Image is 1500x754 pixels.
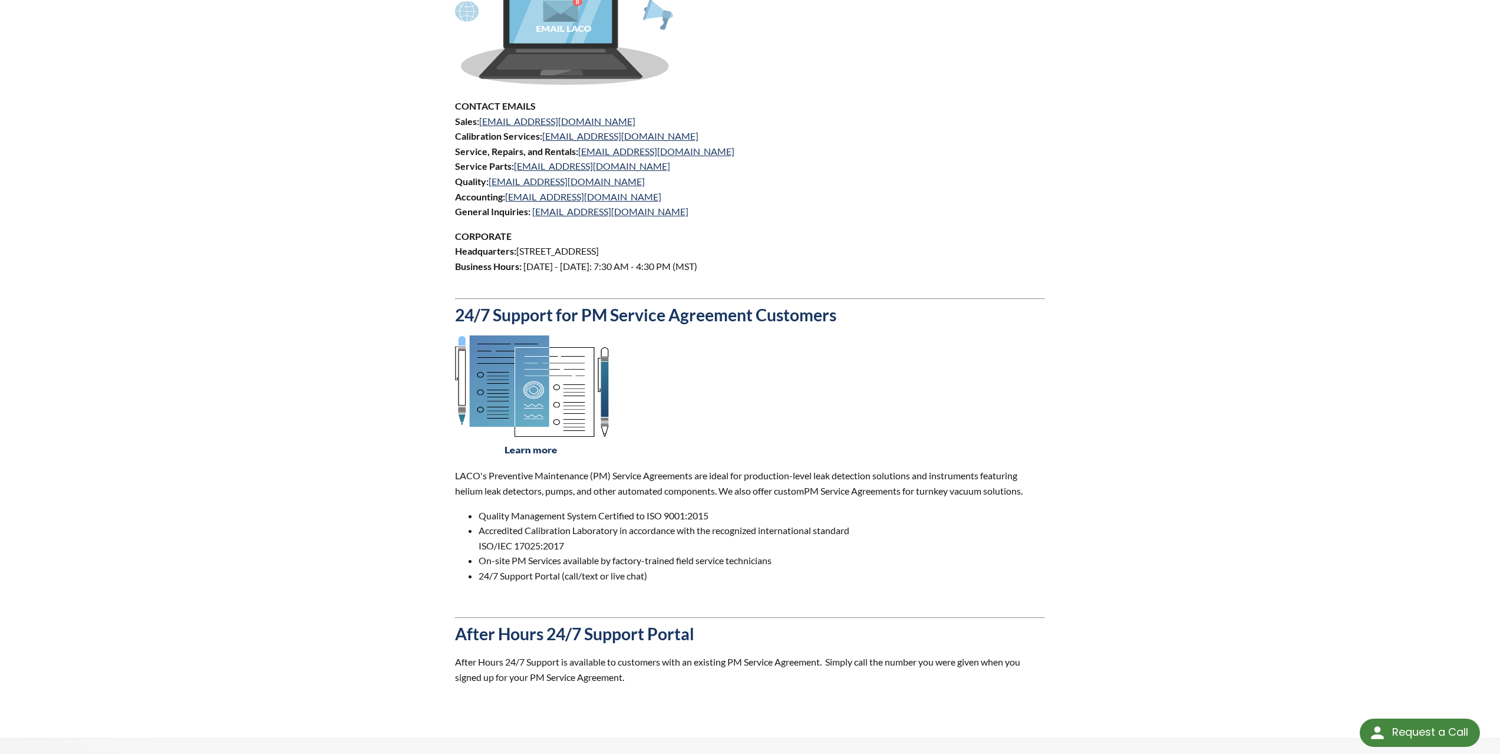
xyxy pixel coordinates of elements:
[455,261,522,272] strong: Business Hours:
[479,508,1046,523] li: Quality Management System Certified to ISO 9001:2015
[455,245,516,256] strong: Headquarters:
[455,176,489,187] strong: Quality:
[542,130,698,141] a: [EMAIL_ADDRESS][DOMAIN_NAME]
[455,654,1046,684] p: After Hours 24/7 Support is available to customers with an existing PM Service Agreement. Simply ...
[479,116,635,127] a: [EMAIL_ADDRESS][DOMAIN_NAME]
[489,176,645,187] a: [EMAIL_ADDRESS][DOMAIN_NAME]
[455,335,609,455] img: Asset_3.png
[479,568,1046,584] li: 24/7 Support Portal (call/text or live chat)
[1392,719,1468,746] div: Request a Call
[455,100,536,111] strong: CONTACT EMAILS
[1368,723,1387,742] img: round button
[455,160,514,172] strong: Service Parts:
[578,146,734,157] a: [EMAIL_ADDRESS][DOMAIN_NAME]
[532,206,688,217] a: [EMAIL_ADDRESS][DOMAIN_NAME]
[455,206,530,217] strong: General Inquiries:
[455,229,1046,289] p: [STREET_ADDRESS] [DATE] - [DATE]: 7:30 AM - 4:30 PM (MST)
[455,624,694,644] strong: After Hours 24/7 Support Portal
[479,523,1046,553] li: Accredited Calibration Laboratory in accordance with the recognized international standard ISO/IE...
[455,130,542,141] strong: Calibration Services:
[505,191,661,202] a: [EMAIL_ADDRESS][DOMAIN_NAME]
[514,160,670,172] a: [EMAIL_ADDRESS][DOMAIN_NAME]
[455,231,512,242] strong: CORPORATE
[479,553,1046,568] li: On-site PM Services available by factory-trained field service technicians
[455,468,1046,498] p: LACO's Preventive Maintenance (PM) Service Agreements are ideal for production-level leak detecti...
[455,305,836,325] strong: 24/7 Support for PM Service Agreement Customers
[455,146,578,157] strong: Service, Repairs, and Rentals:
[455,116,479,127] strong: Sales:
[1360,719,1480,747] div: Request a Call
[455,191,505,202] strong: Accounting:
